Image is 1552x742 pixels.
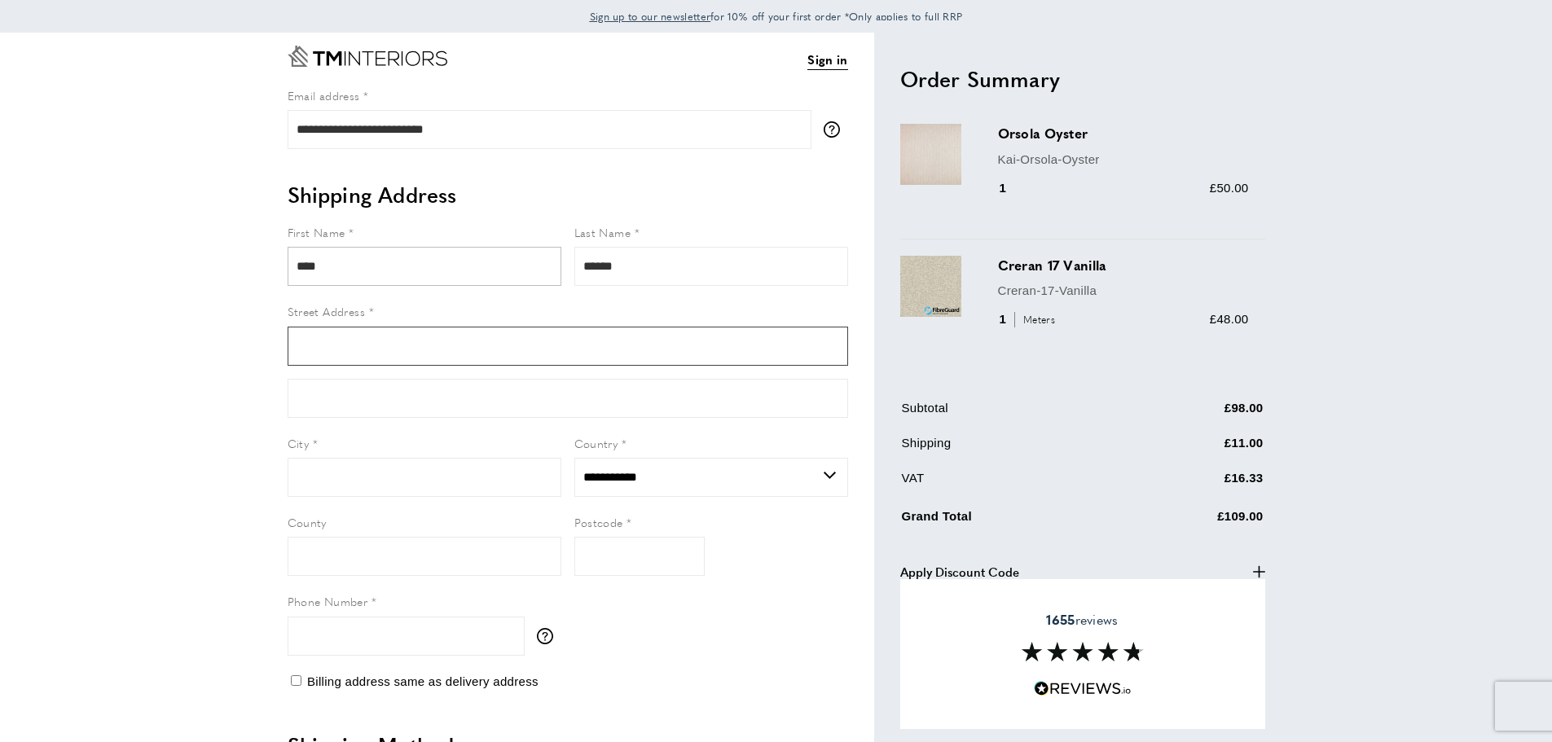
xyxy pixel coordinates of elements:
span: Phone Number [288,593,368,609]
span: Meters [1014,312,1059,327]
a: Go to Home page [288,46,447,67]
h3: Creran 17 Vanilla [998,256,1249,274]
img: Reviews section [1022,642,1144,661]
td: Subtotal [902,398,1120,430]
span: Apply Discount Code [900,562,1019,582]
a: Sign in [807,50,847,70]
button: More information [537,628,561,644]
td: £98.00 [1121,398,1264,430]
h2: Shipping Address [288,180,848,209]
td: £109.00 [1121,503,1264,538]
span: First Name [288,224,345,240]
td: VAT [902,468,1120,500]
div: 1 [998,178,1030,198]
span: County [288,514,327,530]
img: Reviews.io 5 stars [1034,681,1132,696]
span: for 10% off your first order *Only applies to full RRP [590,9,963,24]
span: Billing address same as delivery address [307,674,539,688]
input: Billing address same as delivery address [291,675,301,686]
button: More information [824,121,848,138]
td: Grand Total [902,503,1120,538]
h2: Order Summary [900,64,1265,94]
span: £48.00 [1210,312,1249,326]
td: £16.33 [1121,468,1264,500]
h3: Orsola Oyster [998,124,1249,143]
span: Last Name [574,224,631,240]
span: £50.00 [1210,181,1249,195]
div: 1 [998,310,1061,329]
span: City [288,435,310,451]
span: Email address [288,87,360,103]
span: Street Address [288,303,366,319]
p: Kai-Orsola-Oyster [998,150,1249,169]
img: Creran 17 Vanilla [900,256,961,317]
strong: 1655 [1046,610,1075,629]
td: Shipping [902,433,1120,465]
img: Orsola Oyster [900,124,961,185]
td: £11.00 [1121,433,1264,465]
p: Creran-17-Vanilla [998,281,1249,301]
span: Postcode [574,514,623,530]
span: Country [574,435,618,451]
span: Sign up to our newsletter [590,9,711,24]
a: Sign up to our newsletter [590,8,711,24]
span: reviews [1046,612,1118,628]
